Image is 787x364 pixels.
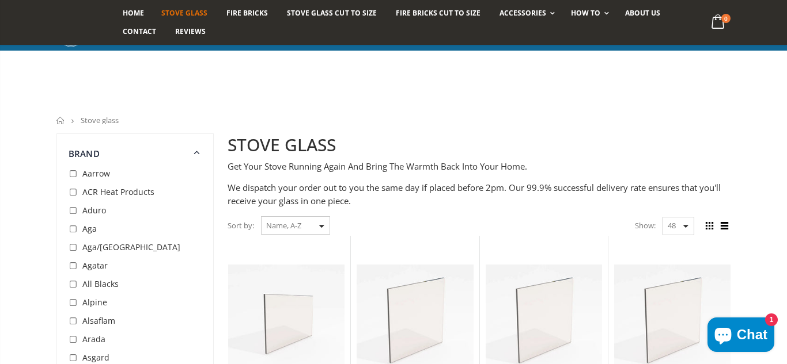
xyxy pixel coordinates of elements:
span: Grid view [703,220,716,232]
a: Home [114,4,153,22]
span: Stove Glass [161,8,207,18]
p: Get Your Stove Running Again And Bring The Warmth Back Into Your Home. [228,160,731,173]
a: Contact [114,22,165,41]
span: Sort by: [228,216,254,236]
span: Accessories [500,8,546,18]
a: Accessories [491,4,561,22]
span: Home [123,8,144,18]
span: Aga/[GEOGRAPHIC_DATA] [82,242,180,252]
span: 0 [721,14,731,23]
span: List view [718,220,731,232]
span: Agatar [82,260,108,271]
span: Aduro [82,205,106,216]
span: Fire Bricks [226,8,268,18]
a: Fire Bricks [218,4,277,22]
span: About us [625,8,660,18]
a: Stove Glass [153,4,216,22]
span: Contact [123,26,156,36]
p: We dispatch your order out to you the same day if placed before 2pm. Our 99.9% successful deliver... [228,181,731,207]
span: Fire Bricks Cut To Size [396,8,480,18]
span: Asgard [82,352,109,363]
span: Aga [82,223,97,234]
a: How To [562,4,615,22]
span: Arada [82,334,105,344]
span: Reviews [175,26,206,36]
span: Stove Glass Cut To Size [287,8,376,18]
span: Aarrow [82,168,110,179]
span: Alsaflam [82,315,115,326]
span: All Blacks [82,278,119,289]
a: Home [56,117,65,124]
a: Stove Glass Cut To Size [278,4,385,22]
h2: STOVE GLASS [228,133,731,157]
span: How To [571,8,600,18]
inbox-online-store-chat: Shopify online store chat [704,317,778,355]
a: About us [616,4,669,22]
a: 0 [707,12,731,34]
a: Reviews [167,22,214,41]
span: Brand [69,148,100,159]
a: Fire Bricks Cut To Size [387,4,489,22]
span: Alpine [82,297,107,308]
span: ACR Heat Products [82,186,154,197]
span: Show: [635,216,656,235]
span: Stove glass [81,115,119,125]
